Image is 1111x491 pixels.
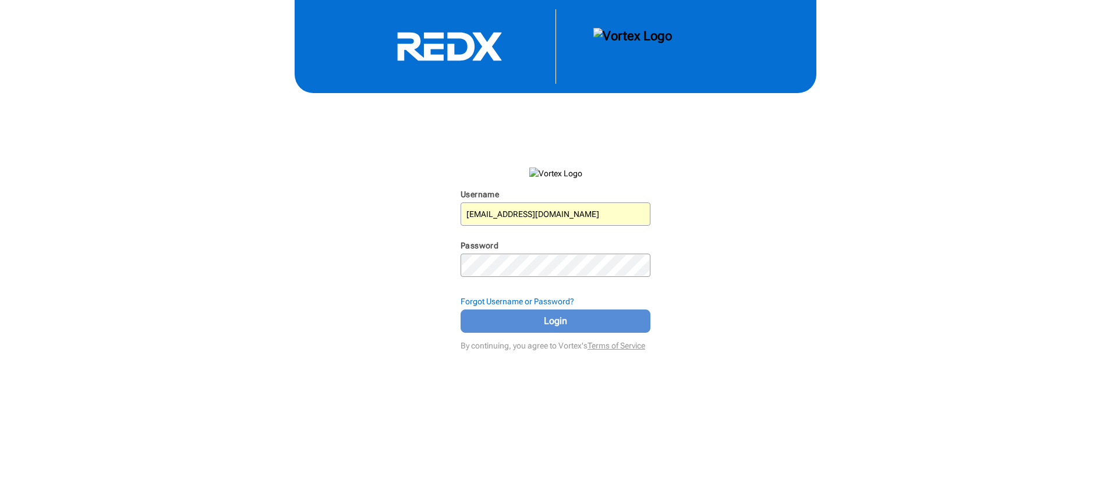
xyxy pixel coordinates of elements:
button: Login [461,309,650,333]
a: Terms of Service [588,341,645,350]
label: Username [461,190,499,199]
svg: RedX Logo [362,31,537,62]
span: Login [475,314,636,328]
div: By continuing, you agree to Vortex's [461,335,650,351]
div: Forgot Username or Password? [461,296,650,307]
label: Password [461,241,498,250]
strong: Forgot Username or Password? [461,297,574,306]
img: Vortex Logo [529,168,582,179]
img: Vortex Logo [593,28,672,65]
